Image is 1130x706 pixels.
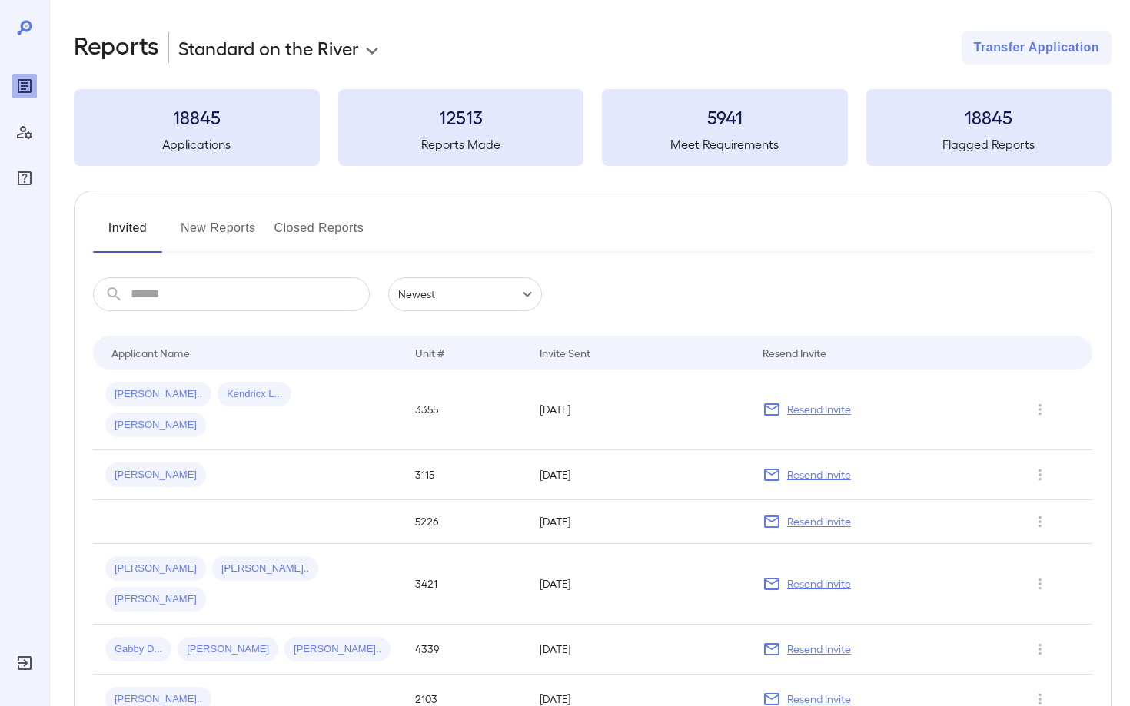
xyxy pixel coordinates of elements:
[105,387,211,402] span: [PERSON_NAME]..
[178,642,278,657] span: [PERSON_NAME]
[1028,637,1052,661] button: Row Actions
[218,387,291,402] span: Kendricx L...
[74,89,1112,166] summary: 18845Applications12513Reports Made5941Meet Requirements18845Flagged Reports
[787,514,851,529] p: Resend Invite
[12,74,37,98] div: Reports
[527,370,750,450] td: [DATE]
[1028,509,1052,534] button: Row Actions
[74,104,320,129] h3: 18845
[787,641,851,657] p: Resend Invite
[415,343,444,362] div: Unit #
[527,625,750,675] td: [DATE]
[403,500,527,544] td: 5226
[338,104,584,129] h3: 12513
[105,592,206,607] span: [PERSON_NAME]
[12,120,37,144] div: Manage Users
[962,31,1112,65] button: Transfer Application
[527,544,750,625] td: [DATE]
[1028,462,1052,487] button: Row Actions
[74,135,320,154] h5: Applications
[12,166,37,191] div: FAQ
[866,135,1112,154] h5: Flagged Reports
[111,343,190,362] div: Applicant Name
[602,104,848,129] h3: 5941
[105,562,206,576] span: [PERSON_NAME]
[403,450,527,500] td: 3115
[105,418,206,433] span: [PERSON_NAME]
[12,651,37,675] div: Log Out
[787,576,851,592] p: Resend Invite
[388,277,542,311] div: Newest
[338,135,584,154] h5: Reports Made
[403,544,527,625] td: 3421
[540,343,590,362] div: Invite Sent
[1028,572,1052,596] button: Row Actions
[527,450,750,500] td: [DATE]
[105,642,171,657] span: Gabby D...
[866,104,1112,129] h3: 18845
[274,216,364,253] button: Closed Reports
[787,467,851,482] p: Resend Invite
[763,343,826,362] div: Resend Invite
[284,642,391,657] span: [PERSON_NAME]..
[178,35,359,60] p: Standard on the River
[602,135,848,154] h5: Meet Requirements
[181,216,256,253] button: New Reports
[93,216,162,253] button: Invited
[105,468,206,482] span: [PERSON_NAME]
[403,625,527,675] td: 4339
[74,31,159,65] h2: Reports
[787,402,851,417] p: Resend Invite
[527,500,750,544] td: [DATE]
[403,370,527,450] td: 3355
[1028,397,1052,422] button: Row Actions
[212,562,318,576] span: [PERSON_NAME]..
